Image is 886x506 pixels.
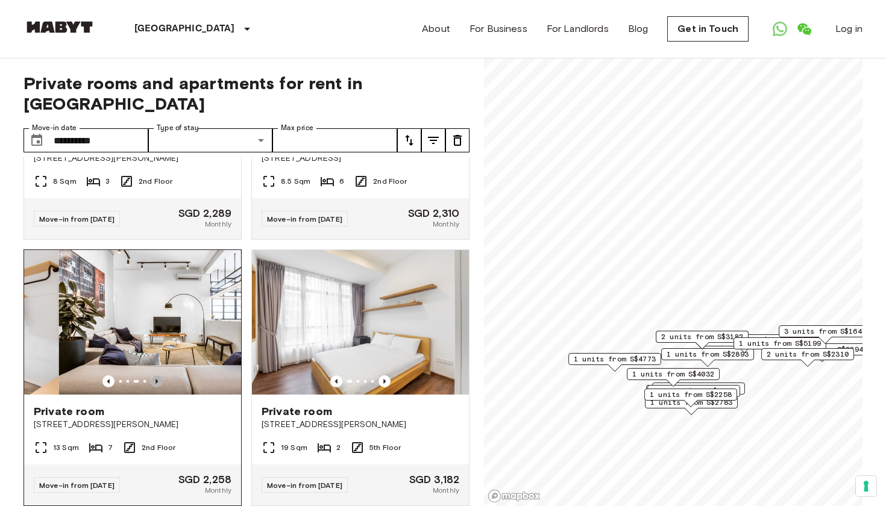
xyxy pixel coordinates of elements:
[34,152,231,164] span: [STREET_ADDRESS][PERSON_NAME]
[628,22,649,36] a: Blog
[139,176,172,187] span: 2nd Floor
[667,349,749,360] span: 1 units from S$2893
[53,176,77,187] span: 8 Sqm
[24,73,470,114] span: Private rooms and apartments for rent in [GEOGRAPHIC_DATA]
[142,442,175,453] span: 2nd Floor
[470,22,527,36] a: For Business
[734,337,826,356] div: Map marker
[661,348,754,367] div: Map marker
[157,123,199,133] label: Type of stay
[433,485,459,496] span: Monthly
[650,389,732,400] span: 1 units from S$2258
[281,123,313,133] label: Max price
[59,250,276,395] img: Marketing picture of unit SG-01-078-001-04
[433,219,459,230] span: Monthly
[39,214,115,223] span: Move-in from [DATE]
[652,383,745,401] div: Map marker
[373,176,407,187] span: 2nd Floor
[761,348,854,367] div: Map marker
[768,17,792,41] a: Open WhatsApp
[105,176,110,187] span: 3
[39,481,115,490] span: Move-in from [DATE]
[24,249,242,506] a: Previous imagePrevious imagePrivate room[STREET_ADDRESS][PERSON_NAME]13 Sqm72nd FloorMove-in from...
[835,22,862,36] a: Log in
[25,128,49,152] button: Choose date, selected date is 12 Jan 2026
[330,375,342,387] button: Previous image
[205,485,231,496] span: Monthly
[369,442,401,453] span: 5th Floor
[667,16,749,42] a: Get in Touch
[339,176,344,187] span: 6
[32,123,77,133] label: Move-in date
[281,442,307,453] span: 19 Sqm
[53,442,79,453] span: 13 Sqm
[34,404,104,419] span: Private room
[784,326,866,337] span: 3 units from S$1644
[767,349,849,360] span: 2 units from S$2310
[421,128,445,152] button: tune
[281,176,310,187] span: 8.5 Sqm
[24,21,96,33] img: Habyt
[856,476,876,496] button: Your consent preferences for tracking technologies
[658,383,740,394] span: 2 units from S$2520
[262,419,459,431] span: [STREET_ADDRESS][PERSON_NAME]
[488,489,541,503] a: Mapbox logo
[262,404,332,419] span: Private room
[645,396,738,415] div: Map marker
[267,214,342,223] span: Move-in from [DATE]
[547,22,609,36] a: For Landlords
[779,325,872,344] div: Map marker
[108,442,113,453] span: 7
[252,250,469,395] img: Marketing picture of unit SG-01-002-008-01
[151,375,163,387] button: Previous image
[134,22,235,36] p: [GEOGRAPHIC_DATA]
[262,152,459,164] span: [STREET_ADDRESS]
[178,208,231,219] span: SGD 2,289
[251,249,470,506] a: Marketing picture of unit SG-01-002-008-01Previous imagePrevious imagePrivate room[STREET_ADDRESS...
[574,354,656,364] span: 1 units from S$4773
[445,128,470,152] button: tune
[568,353,661,372] div: Map marker
[792,17,816,41] a: Open WeChat
[408,208,459,219] span: SGD 2,310
[647,385,740,404] div: Map marker
[102,375,115,387] button: Previous image
[205,219,231,230] span: Monthly
[739,338,821,349] span: 1 units from S$5199
[644,389,737,407] div: Map marker
[632,369,714,379] span: 1 units from S$4032
[178,474,231,485] span: SGD 2,258
[422,22,450,36] a: About
[656,331,749,349] div: Map marker
[34,419,231,431] span: [STREET_ADDRESS][PERSON_NAME]
[661,331,743,342] span: 2 units from S$3182
[379,375,391,387] button: Previous image
[653,386,735,396] span: 1 units from S$2898
[409,474,459,485] span: SGD 3,182
[336,442,341,453] span: 2
[627,368,720,387] div: Map marker
[397,128,421,152] button: tune
[267,481,342,490] span: Move-in from [DATE]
